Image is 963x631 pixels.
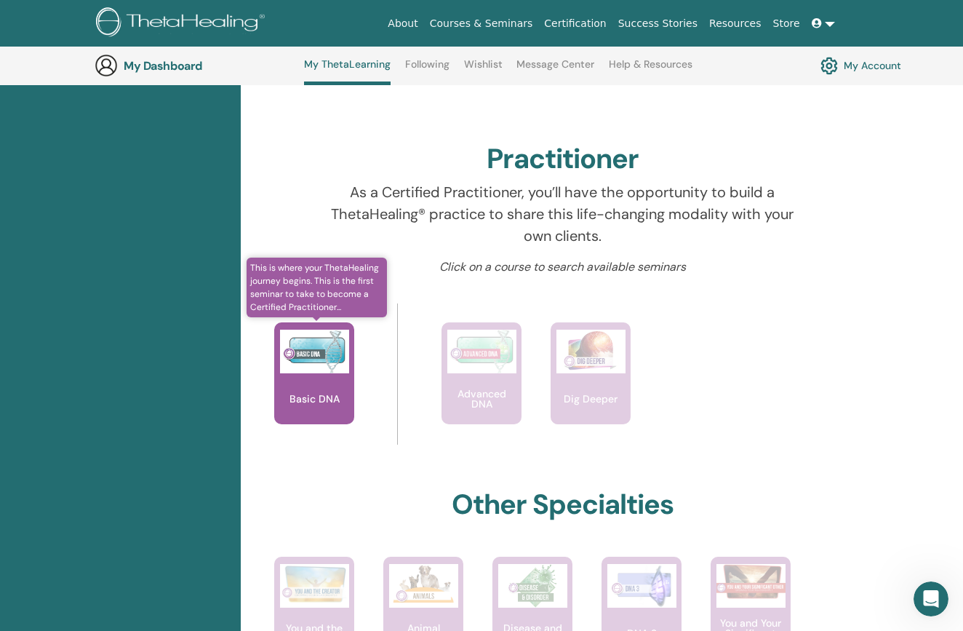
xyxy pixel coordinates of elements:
[556,330,626,373] img: Dig Deeper
[551,322,631,453] a: Dig Deeper Dig Deeper
[820,53,901,78] a: My Account
[124,59,269,73] h3: My Dashboard
[389,564,458,608] img: Animal Seminar
[441,322,522,453] a: Advanced DNA Advanced DNA
[618,60,679,122] p: Master
[498,564,567,608] img: Disease and Disorder
[441,389,522,409] p: Advanced DNA
[791,60,852,122] p: Certificate of Science
[516,58,594,82] a: Message Center
[703,10,767,37] a: Resources
[274,322,354,453] a: This is where your ThetaHealing journey begins. This is the first seminar to take to become a Cer...
[273,60,334,122] p: Practitioner
[538,10,612,37] a: Certification
[609,58,692,82] a: Help & Resources
[820,53,838,78] img: cog.svg
[558,394,623,404] p: Dig Deeper
[382,10,423,37] a: About
[96,7,270,40] img: logo.png
[767,10,806,37] a: Store
[280,564,349,604] img: You and the Creator
[607,564,676,608] img: DNA 3
[447,330,516,373] img: Advanced DNA
[716,564,786,600] img: You and Your Significant Other
[304,58,391,85] a: My ThetaLearning
[446,60,507,122] p: Instructor
[487,143,639,176] h2: Practitioner
[612,10,703,37] a: Success Stories
[914,582,948,616] iframe: Intercom live chat
[247,258,387,317] span: This is where your ThetaHealing journey begins. This is the first seminar to take to become a Cer...
[452,488,674,522] h2: Other Specialties
[405,58,449,82] a: Following
[318,181,807,247] p: As a Certified Practitioner, you’ll have the opportunity to build a ThetaHealing® practice to sha...
[284,394,345,404] p: Basic DNA
[424,10,539,37] a: Courses & Seminars
[95,54,118,77] img: generic-user-icon.jpg
[318,258,807,276] p: Click on a course to search available seminars
[464,58,503,82] a: Wishlist
[280,330,349,373] img: Basic DNA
